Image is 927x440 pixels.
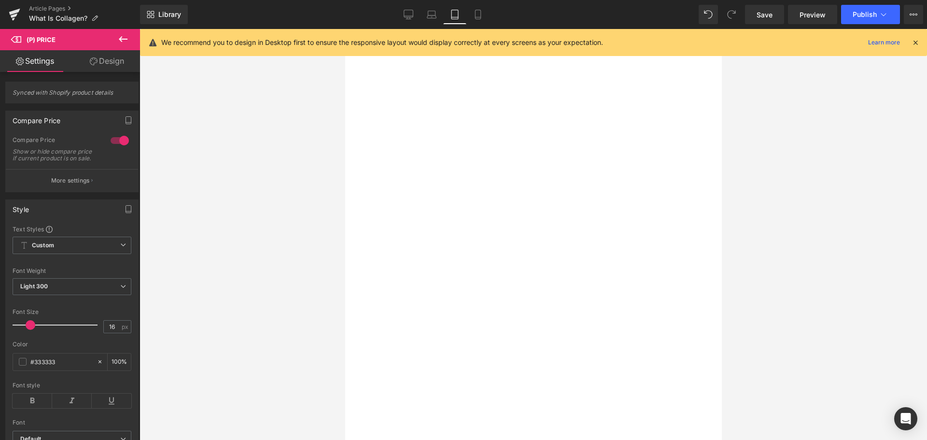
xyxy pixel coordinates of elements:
a: Article Pages [29,5,140,13]
p: More settings [51,176,90,185]
b: Light 300 [20,283,48,290]
span: Preview [800,10,826,20]
div: Font Size [13,309,131,315]
input: Color [30,356,92,367]
a: Mobile [466,5,490,24]
div: Open Intercom Messenger [894,407,917,430]
button: More [904,5,923,24]
span: Synced with Shopify product details [13,89,131,103]
a: Preview [788,5,837,24]
div: Font style [13,382,131,389]
span: Library [158,10,181,19]
a: Laptop [420,5,443,24]
span: Save [757,10,772,20]
div: % [108,354,131,370]
div: Text Styles [13,225,131,233]
button: Undo [699,5,718,24]
a: New Library [140,5,188,24]
button: Publish [841,5,900,24]
span: px [122,324,130,330]
p: We recommend you to design in Desktop first to ensure the responsive layout would display correct... [161,37,603,48]
a: Tablet [443,5,466,24]
button: Redo [722,5,741,24]
span: What Is Collagen? [29,14,87,22]
div: Compare Price [13,111,60,125]
a: Learn more [864,37,904,48]
button: More settings [6,169,138,192]
div: Color [13,341,131,348]
b: Custom [32,241,54,250]
div: Font Weight [13,268,131,274]
div: Style [13,200,29,213]
a: Desktop [397,5,420,24]
span: Publish [853,11,877,18]
div: Show or hide compare price if current product is on sale. [13,148,99,162]
span: (P) Price [27,36,56,43]
div: Compare Price [13,136,101,146]
a: Design [72,50,142,72]
div: Font [13,419,131,426]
